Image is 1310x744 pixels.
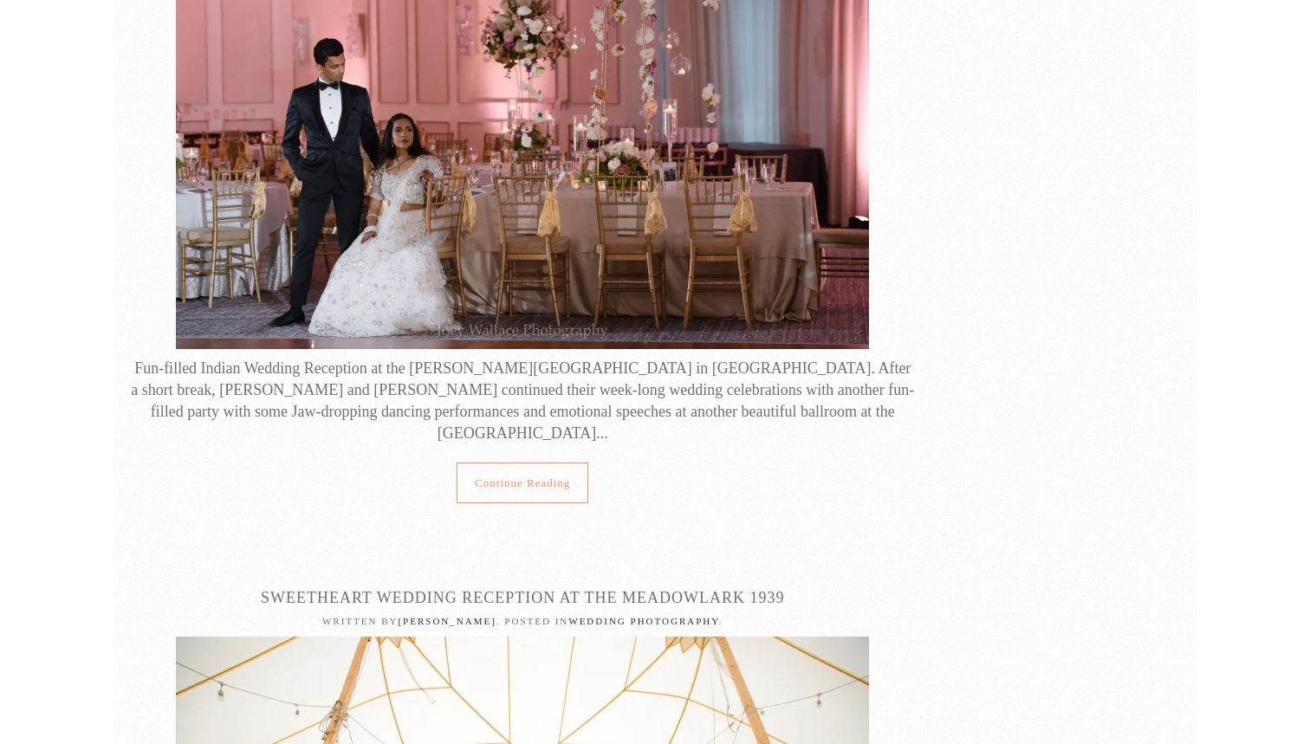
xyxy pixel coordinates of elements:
a: [PERSON_NAME] [398,616,496,626]
a: Continue reading [457,463,588,503]
a: Fun-Filled Indian Wedding Reception at the Whitley Hotel in Atlanta [176,107,869,125]
p: Written by . Posted in . [131,614,915,629]
a: Wedding Photography [568,616,719,626]
div: Fun-filled Indian Wedding Reception at the [PERSON_NAME][GEOGRAPHIC_DATA] in [GEOGRAPHIC_DATA]. A... [131,358,915,445]
a: Sweetheart Wedding Reception At The Meadowlark 1939 [261,589,785,606]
